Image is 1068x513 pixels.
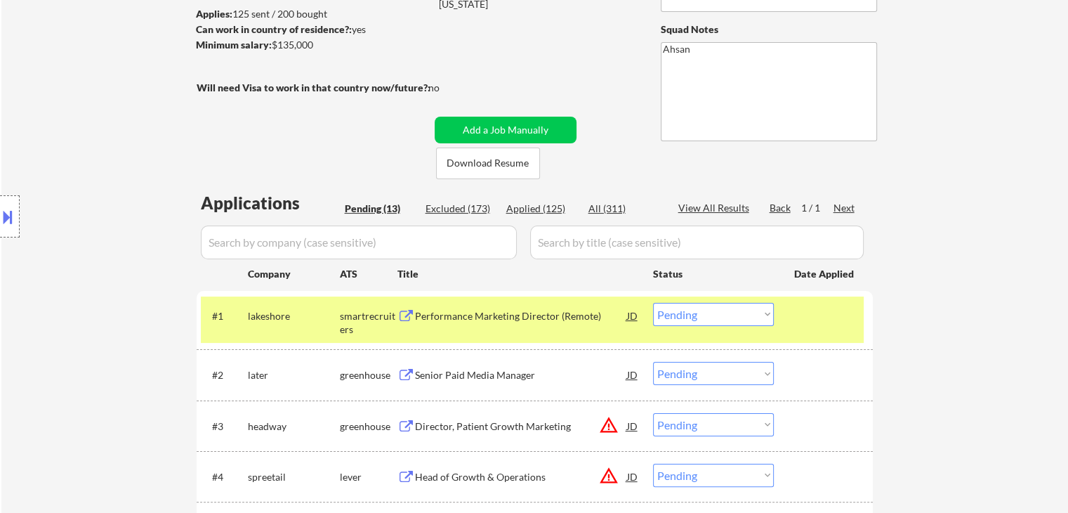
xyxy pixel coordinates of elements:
div: Pending (13) [345,202,415,216]
div: Date Applied [794,267,856,281]
div: Performance Marketing Director (Remote) [415,309,627,323]
div: smartrecruiters [340,309,397,337]
div: Back [770,201,792,215]
div: Director, Patient Growth Marketing [415,420,627,434]
div: JD [626,303,640,328]
div: Squad Notes [661,22,877,37]
div: lever [340,470,397,484]
div: JD [626,413,640,439]
div: #3 [212,420,237,434]
div: Title [397,267,640,281]
div: Head of Growth & Operations [415,470,627,484]
button: warning_amber [599,415,619,435]
strong: Will need Visa to work in that country now/future?: [197,82,430,93]
div: later [248,368,340,382]
strong: Applies: [196,8,232,20]
div: Status [653,261,774,286]
div: greenhouse [340,420,397,434]
div: Applications [201,195,340,212]
button: Download Resume [436,148,540,179]
div: Next [833,201,856,215]
div: Company [248,267,340,281]
div: Senior Paid Media Manager [415,368,627,382]
div: yes [196,22,426,37]
div: Applied (125) [506,202,576,216]
div: lakeshore [248,309,340,323]
div: #4 [212,470,237,484]
input: Search by title (case sensitive) [530,226,864,259]
strong: Can work in country of residence?: [196,23,352,35]
button: warning_amber [599,466,619,486]
div: ATS [340,267,397,281]
strong: Minimum salary: [196,39,272,51]
div: headway [248,420,340,434]
input: Search by company (case sensitive) [201,226,517,259]
div: View All Results [678,201,753,215]
div: no [428,81,468,95]
div: greenhouse [340,368,397,382]
div: spreetail [248,470,340,484]
div: 1 / 1 [801,201,833,215]
div: JD [626,464,640,489]
div: #2 [212,368,237,382]
div: JD [626,362,640,387]
div: Excluded (173) [426,202,496,216]
button: Add a Job Manually [435,117,576,143]
div: All (311) [588,202,659,216]
div: $135,000 [196,38,430,52]
div: 125 sent / 200 bought [196,7,430,21]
